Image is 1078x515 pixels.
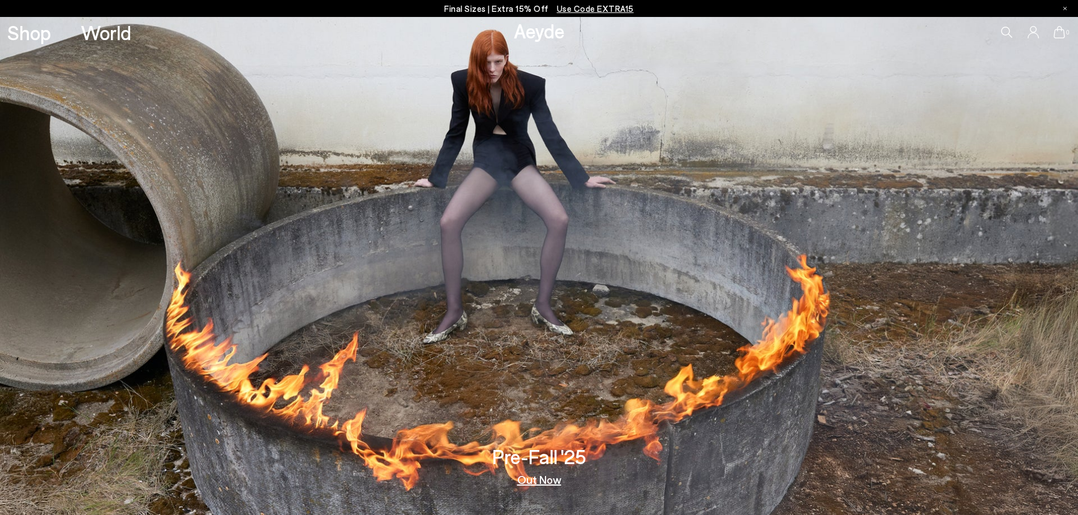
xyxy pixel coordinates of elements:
[7,23,51,42] a: Shop
[81,23,131,42] a: World
[557,3,634,14] span: Navigate to /collections/ss25-final-sizes
[492,447,586,466] h3: Pre-Fall '25
[517,474,561,485] a: Out Now
[514,19,565,42] a: Aeyde
[1065,29,1071,36] span: 0
[444,2,634,16] p: Final Sizes | Extra 15% Off
[1054,26,1065,38] a: 0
